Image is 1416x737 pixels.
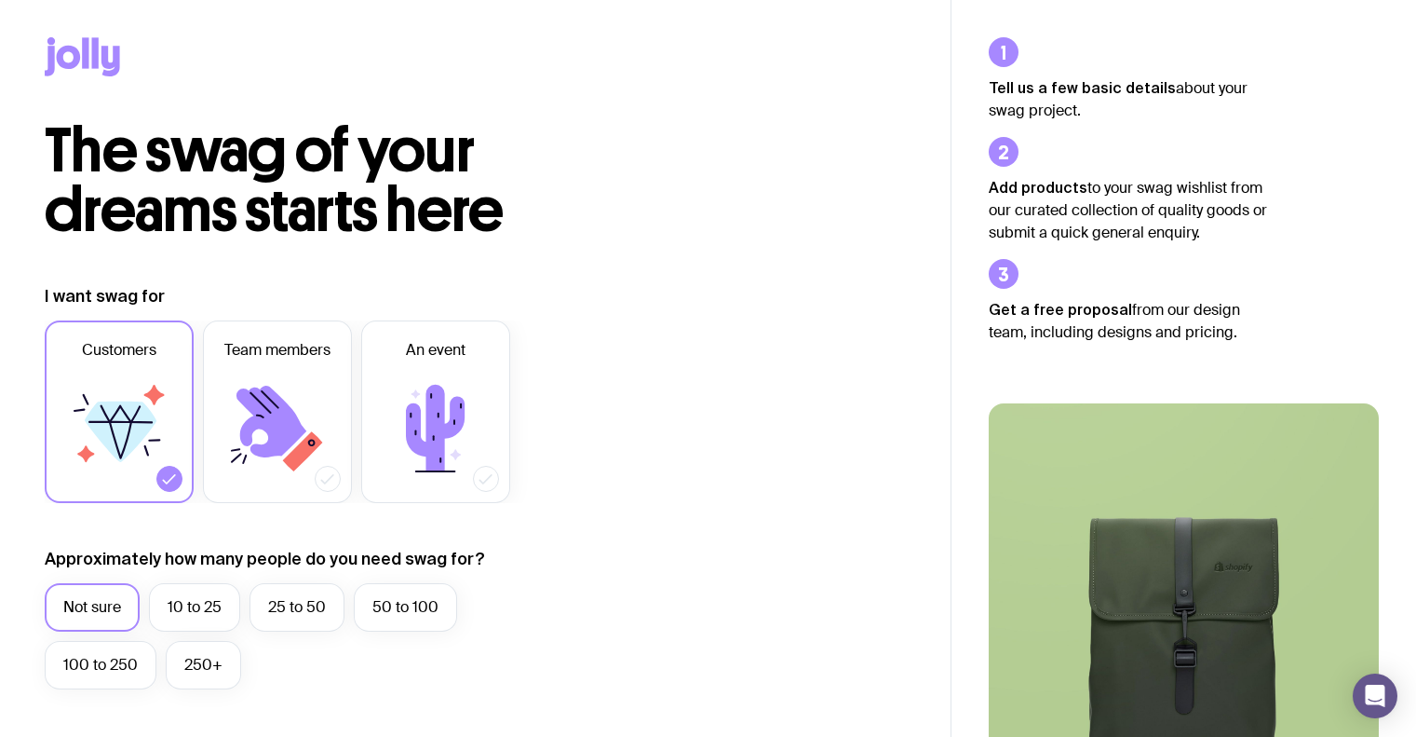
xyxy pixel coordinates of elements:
strong: Tell us a few basic details [989,79,1176,96]
span: The swag of your dreams starts here [45,114,504,247]
label: Not sure [45,583,140,632]
label: 50 to 100 [354,583,457,632]
label: Approximately how many people do you need swag for? [45,548,485,570]
label: 25 to 50 [249,583,344,632]
p: to your swag wishlist from our curated collection of quality goods or submit a quick general enqu... [989,176,1268,244]
strong: Add products [989,179,1087,196]
p: from our design team, including designs and pricing. [989,298,1268,344]
span: Customers [82,339,156,362]
label: 250+ [166,641,241,689]
label: 10 to 25 [149,583,240,632]
label: 100 to 250 [45,641,156,689]
label: I want swag for [45,285,165,307]
strong: Get a free proposal [989,301,1132,318]
div: Open Intercom Messenger [1353,674,1397,718]
span: Team members [224,339,330,362]
p: about your swag project. [989,76,1268,122]
span: An event [406,339,465,362]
